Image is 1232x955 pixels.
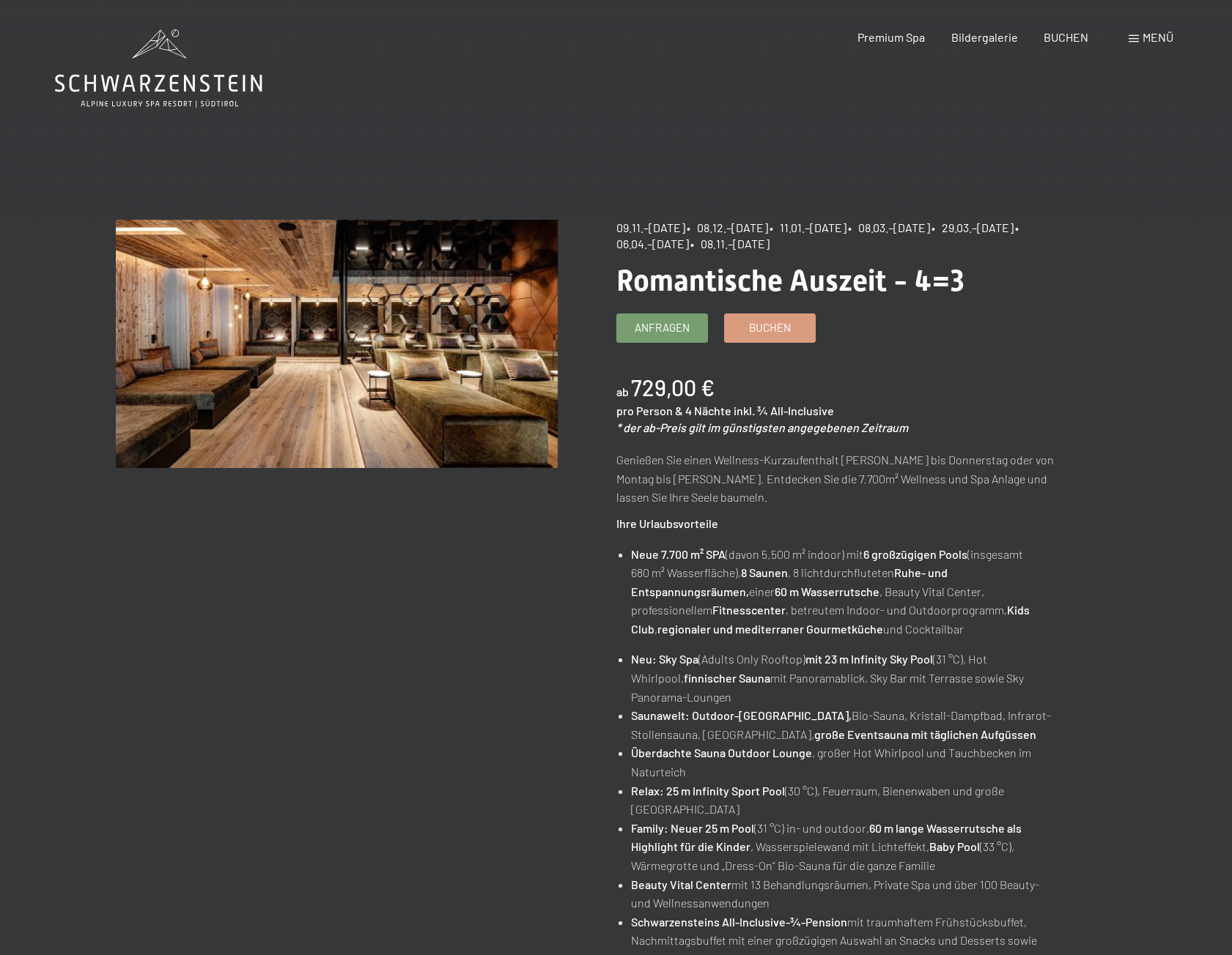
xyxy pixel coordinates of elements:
strong: Beauty Vital Center [631,877,731,891]
li: Bio-Sauna, Kristall-Dampfbad, Infrarot-Stollensauna, [GEOGRAPHIC_DATA], [631,706,1058,743]
span: • 29.03.–[DATE] [932,220,1014,234]
strong: 8 Saunen [741,565,788,579]
b: 729,00 € [631,374,715,401]
strong: regionaler und mediterraner Gourmetküche [657,622,883,636]
a: Bildergalerie [951,30,1018,44]
span: • 08.12.–[DATE] [687,220,768,234]
a: Premium Spa [857,30,925,44]
span: • 08.11.–[DATE] [690,237,770,250]
strong: 60 m Wasserrutsche [775,584,879,598]
span: Menü [1143,30,1173,44]
li: (31 °C) in- und outdoor, , Wasserspielewand mit Lichteffekt, (33 °C), Wärmegrotte und „Dress-On“ ... [631,819,1058,875]
a: Anfragen [617,314,707,342]
span: • 08.03.–[DATE] [848,220,930,234]
span: Anfragen [635,320,690,335]
strong: Saunawelt: Outdoor-[GEOGRAPHIC_DATA], [631,708,852,722]
strong: Kids Club [631,603,1030,636]
strong: Relax: 25 m Infinity Sport Pool [631,784,785,798]
strong: Neue 7.700 m² SPA [631,547,726,561]
li: (davon 5.500 m² indoor) mit (insgesamt 680 m² Wasserfläche), , 8 lichtdurchfluteten einer , Beaut... [631,545,1058,639]
span: pro Person & [616,404,683,417]
img: Romantische Auszeit - 4=3 [116,220,558,468]
span: inkl. ¾ All-Inclusive [734,404,834,417]
strong: Ihre Urlaubsvorteile [616,516,718,530]
a: BUCHEN [1044,30,1088,44]
strong: Überdachte Sauna Outdoor Lounge [631,746,812,759]
strong: Fitnesscenter [712,603,786,617]
strong: Family: Neuer 25 m Pool [631,821,754,835]
span: ab [616,384,629,398]
strong: große Eventsauna mit täglichen Aufgüssen [814,727,1036,741]
strong: Ruhe- und Entspannungsräumen, [631,565,948,598]
p: Genießen Sie einen Wellness-Kurzaufenthalt [PERSON_NAME] bis Donnerstag oder von Montag bis [PERS... [616,450,1058,507]
strong: mit 23 m Infinity Sky Pool [805,652,933,666]
strong: Schwarzensteins All-Inclusive-¾-Pension [631,915,847,929]
span: 09.11.–[DATE] [616,220,685,234]
strong: finnischer Sauna [684,671,770,685]
span: Buchen [749,320,791,335]
li: (30 °C), Feuerraum, Bienenwaben und große [GEOGRAPHIC_DATA] [631,781,1058,819]
span: • 11.01.–[DATE] [770,220,846,234]
em: * der ab-Preis gilt im günstigsten angegebenen Zeitraum [616,420,908,434]
li: , großer Hot Whirlpool und Tauchbecken im Naturteich [631,743,1058,781]
strong: Neu: Sky Spa [631,652,698,666]
li: (Adults Only Rooftop) (31 °C), Hot Whirlpool, mit Panoramablick, Sky Bar mit Terrasse sowie Sky P... [631,650,1058,706]
strong: 6 großzügigen Pools [863,547,967,561]
span: Romantische Auszeit - 4=3 [616,264,964,298]
a: Buchen [725,314,815,342]
li: mit 13 Behandlungsräumen, Private Spa und über 100 Beauty- und Wellnessanwendungen [631,875,1058,913]
span: 4 Nächte [685,404,731,417]
strong: Baby Pool [929,839,980,853]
